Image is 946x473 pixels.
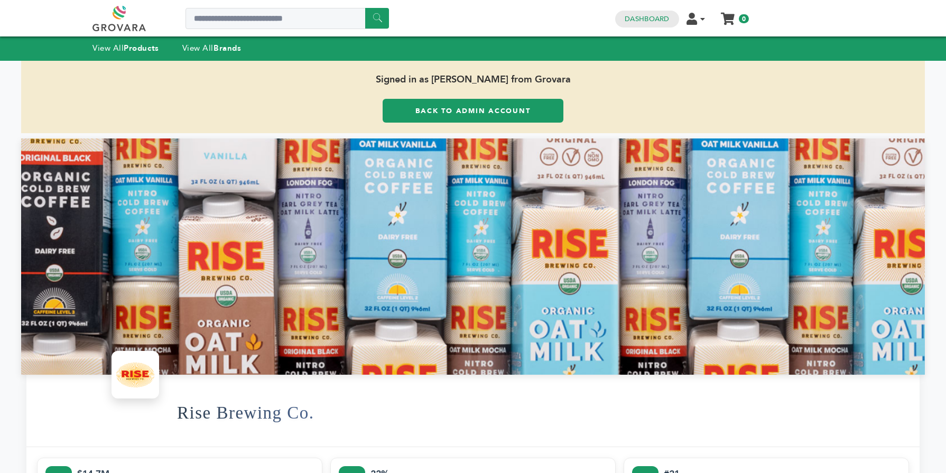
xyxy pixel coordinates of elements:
[92,43,159,53] a: View AllProducts
[124,43,159,53] strong: Products
[186,8,389,29] input: Search a product or brand...
[214,43,241,53] strong: Brands
[182,43,242,53] a: View AllBrands
[21,61,925,99] span: Signed in as [PERSON_NAME] from Grovara
[625,14,669,24] a: Dashboard
[114,354,156,396] img: Rise Brewing Co. Logo
[722,10,734,21] a: My Cart
[383,99,563,123] a: Back to Admin Account
[739,14,749,23] span: 0
[177,387,314,439] h1: Rise Brewing Co.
